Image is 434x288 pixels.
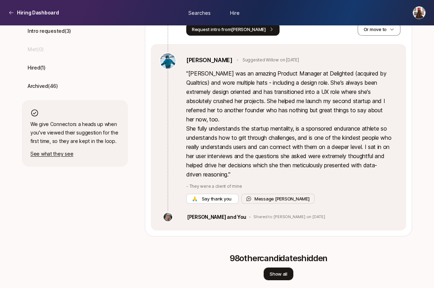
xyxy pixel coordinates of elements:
button: 🙏 Say thank you [186,194,239,204]
span: Say thank you [200,195,233,202]
p: Hiring Dashboard [17,8,59,17]
button: Message [PERSON_NAME] [241,194,315,204]
p: Archived ( 46 ) [28,82,58,90]
img: 5594a820_ae5d_4c50_a605_11a50baa9115.jpg [160,53,176,69]
button: Tori Bonagura [413,6,426,19]
p: - They were a client of mine [186,183,398,190]
img: Tori Bonagura [413,7,425,19]
span: 🙏 [192,195,198,202]
a: Searches [182,6,217,19]
button: Request intro from[PERSON_NAME] [186,23,280,36]
span: Hire [230,9,240,16]
p: See what they see [30,150,119,158]
p: Hired ( 1 ) [28,64,46,72]
p: We give Connectors a heads up when you've viewed their suggestion for the first time, so they are... [30,120,119,145]
a: [PERSON_NAME] [186,55,233,65]
p: Suggested Willow on [DATE] [242,57,299,63]
p: [PERSON_NAME] and You [187,213,246,221]
p: Intro requested ( 3 ) [28,27,71,35]
button: Show all [264,268,293,280]
p: Met ( 0 ) [28,45,43,54]
p: 98 other candidates hidden [230,253,327,263]
button: Or move to [358,23,400,36]
img: 2f25d754_7594_4747_933e_755b867eafac.jpg [164,213,172,221]
p: " [PERSON_NAME] was an amazing Product Manager at Delighted (acquired by Qualtrics) and wore mult... [186,69,398,179]
span: Searches [188,9,211,16]
a: Hire [217,6,252,19]
p: Shared to [PERSON_NAME] on [DATE] [253,215,325,220]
